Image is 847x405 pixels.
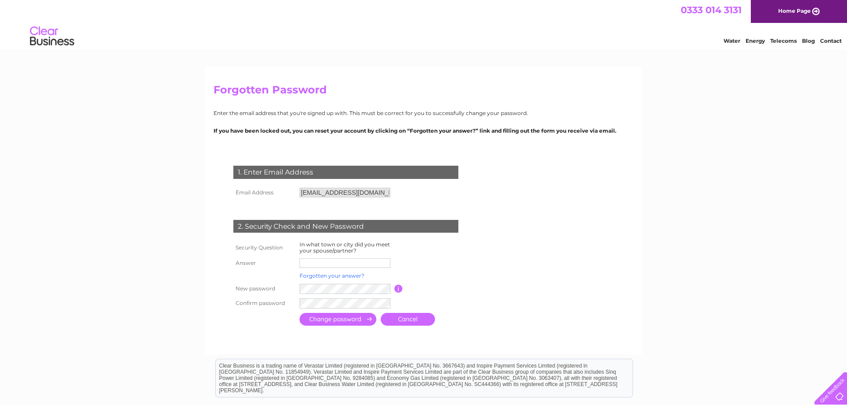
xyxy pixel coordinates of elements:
a: Cancel [381,313,435,326]
input: Submit [300,313,376,326]
div: 1. Enter Email Address [233,166,458,179]
a: Energy [746,37,765,44]
a: Water [723,37,740,44]
a: Blog [802,37,815,44]
th: Email Address [231,186,297,200]
th: New password [231,282,297,296]
a: Telecoms [770,37,797,44]
th: Answer [231,256,297,270]
p: If you have been locked out, you can reset your account by clicking on “Forgotten your answer?” l... [214,126,633,135]
a: Forgotten your answer? [300,272,364,279]
th: Confirm password [231,296,297,311]
h2: Forgotten Password [214,84,633,100]
div: Clear Business is a trading name of Verastar Limited (registered in [GEOGRAPHIC_DATA] No. 3667643... [216,5,633,43]
th: Security Question [231,239,297,256]
div: 2. Security Check and New Password [233,220,458,233]
p: Enter the email address that you're signed up with. This must be correct for you to successfully ... [214,109,633,117]
input: Information [394,285,403,293]
a: 0333 014 3131 [681,4,742,15]
label: In what town or city did you meet your spouse/partner? [300,241,390,254]
img: logo.png [30,23,75,50]
a: Contact [820,37,842,44]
